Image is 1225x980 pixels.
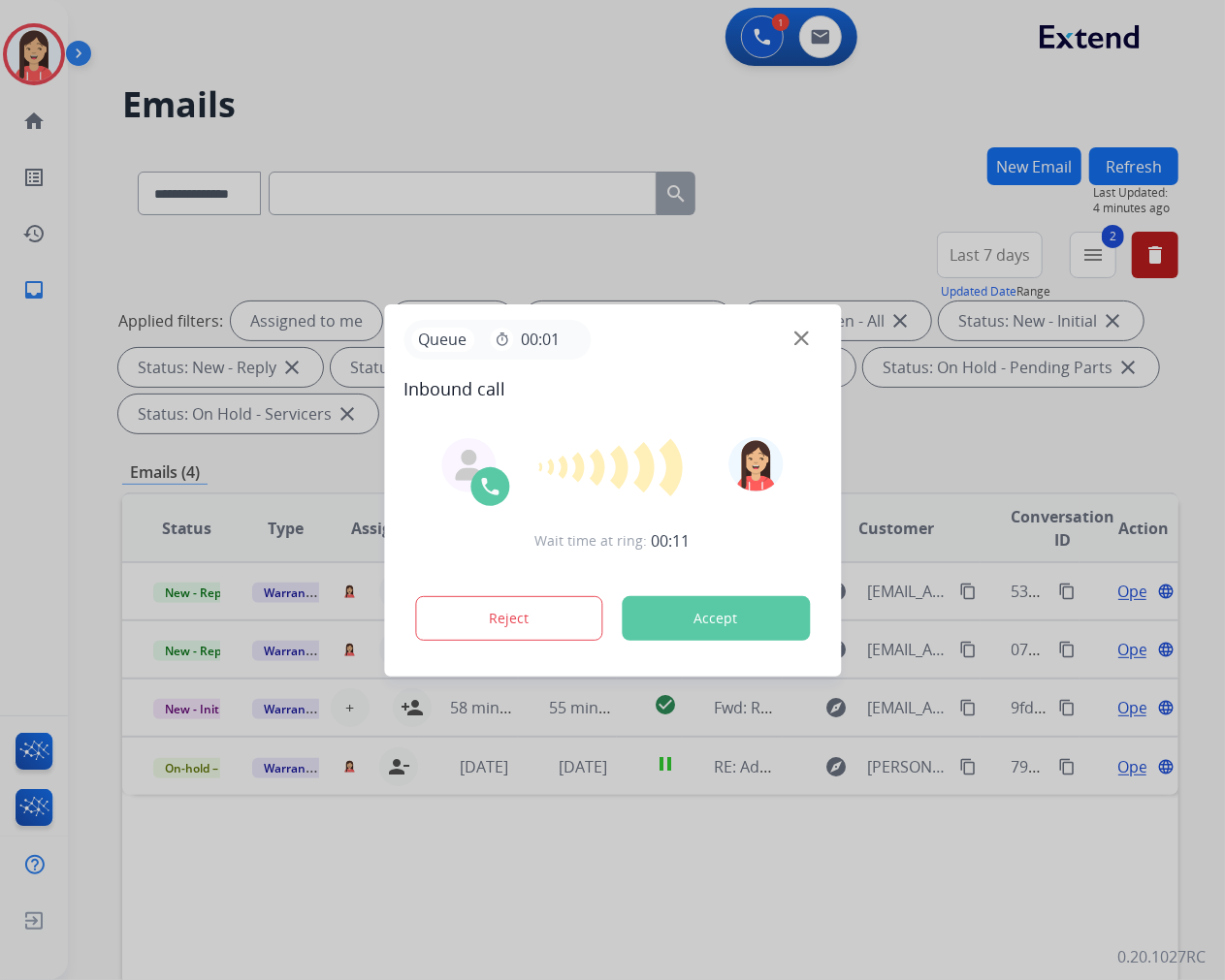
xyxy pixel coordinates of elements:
[403,375,822,402] span: Inbound call
[415,596,603,641] button: Reject
[652,529,691,553] span: 00:11
[521,328,560,351] span: 00:01
[794,331,809,345] img: close-button
[622,596,810,641] button: Accept
[1117,945,1206,968] p: 0.20.1027RC
[729,437,784,491] img: avatar
[453,450,484,481] img: agent-avatar
[411,328,474,352] p: Queue
[494,332,509,347] mat-icon: timer
[535,531,648,551] span: Wait time at ring:
[478,475,501,498] img: call-icon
